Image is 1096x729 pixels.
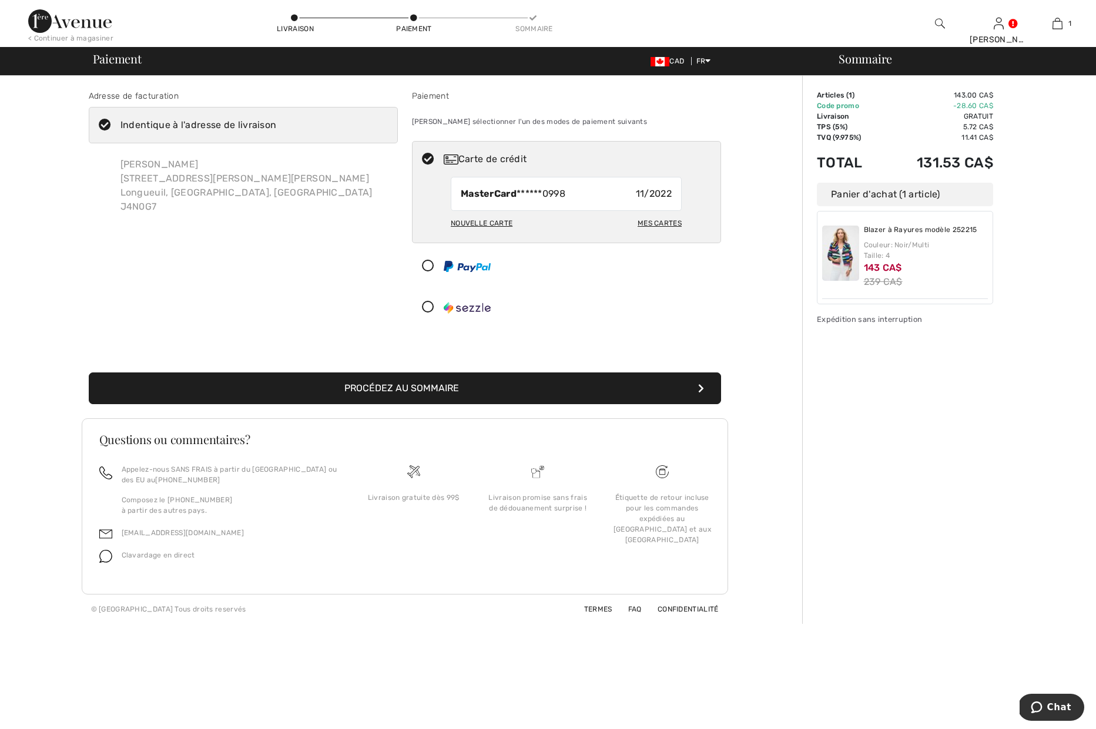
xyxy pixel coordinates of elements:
[91,604,246,614] div: © [GEOGRAPHIC_DATA] Tous droits reservés
[824,53,1089,65] div: Sommaire
[412,90,721,102] div: Paiement
[817,132,883,143] td: TVQ (9.975%)
[651,57,669,66] img: Canadian Dollar
[28,33,113,43] div: < Continuer à magasiner
[817,90,883,100] td: Articles ( )
[531,465,544,478] img: Livraison promise sans frais de dédouanement surprise&nbsp;!
[122,495,337,516] p: Composez le [PHONE_NUMBER] à partir des autres pays.
[609,492,715,545] div: Étiquette de retour incluse pour les commandes expédiées au [GEOGRAPHIC_DATA] et aux [GEOGRAPHIC_...
[515,23,551,34] div: Sommaire
[361,492,467,503] div: Livraison gratuite dès 99$
[994,18,1004,29] a: Se connecter
[883,122,993,132] td: 5.72 CA$
[93,53,142,65] span: Paiement
[994,16,1004,31] img: Mes infos
[407,465,420,478] img: Livraison gratuite dès 99$
[1053,16,1063,31] img: Mon panier
[120,118,277,132] div: Indentique à l'adresse de livraison
[883,90,993,100] td: 143.00 CA$
[817,122,883,132] td: TPS (5%)
[935,16,945,31] img: recherche
[99,434,710,445] h3: Questions ou commentaires?
[643,605,719,613] a: Confidentialité
[396,23,431,34] div: Paiement
[696,57,711,65] span: FR
[817,183,993,206] div: Panier d'achat (1 article)
[485,492,591,513] div: Livraison promise sans frais de dédouanement surprise !
[883,111,993,122] td: Gratuit
[99,466,112,479] img: call
[970,33,1027,46] div: [PERSON_NAME]
[864,262,902,273] span: 143 CA$
[451,213,512,233] div: Nouvelle carte
[89,372,721,404] button: Procédez au sommaire
[651,57,689,65] span: CAD
[817,111,883,122] td: Livraison
[461,188,517,199] strong: MasterCard
[817,100,883,111] td: Code promo
[444,154,458,164] img: Carte de crédit
[1020,694,1084,723] iframe: Ouvre un widget dans lequel vous pouvez chatter avec l’un de nos agents
[570,605,612,613] a: Termes
[817,314,993,325] div: Expédition sans interruption
[614,605,642,613] a: FAQ
[89,90,398,102] div: Adresse de facturation
[412,107,721,136] div: [PERSON_NAME] sélectionner l'un des modes de paiement suivants
[883,100,993,111] td: -28.60 CA$
[99,550,112,563] img: chat
[638,213,682,233] div: Mes cartes
[849,91,852,99] span: 1
[1068,18,1071,29] span: 1
[122,551,195,559] span: Clavardage en direct
[1028,16,1086,31] a: 1
[817,143,883,183] td: Total
[883,132,993,143] td: 11.41 CA$
[864,276,903,287] s: 239 CA$
[636,187,672,201] span: 11/2022
[656,465,669,478] img: Livraison gratuite dès 99$
[883,143,993,183] td: 131.53 CA$
[122,464,337,485] p: Appelez-nous SANS FRAIS à partir du [GEOGRAPHIC_DATA] ou des EU au
[444,261,491,272] img: PayPal
[864,226,977,235] a: Blazer à Rayures modèle 252215
[864,240,988,261] div: Couleur: Noir/Multi Taille: 4
[28,9,112,33] img: 1ère Avenue
[99,528,112,540] img: email
[822,226,859,281] img: Blazer à Rayures modèle 252215
[444,302,491,314] img: Sezzle
[155,476,220,484] a: [PHONE_NUMBER]
[277,23,312,34] div: Livraison
[111,148,382,223] div: [PERSON_NAME] [STREET_ADDRESS][PERSON_NAME][PERSON_NAME] Longueuil, [GEOGRAPHIC_DATA], [GEOGRAPHI...
[444,152,713,166] div: Carte de crédit
[122,529,244,537] a: [EMAIL_ADDRESS][DOMAIN_NAME]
